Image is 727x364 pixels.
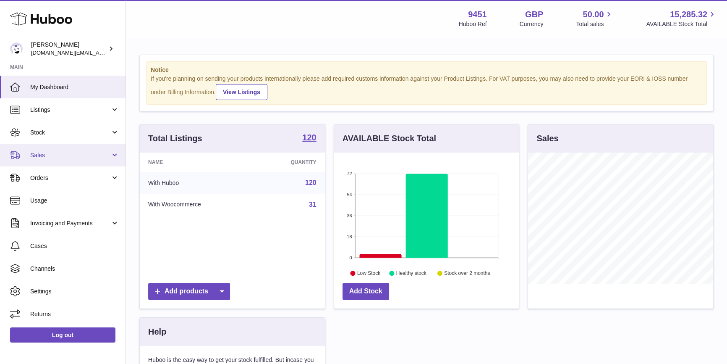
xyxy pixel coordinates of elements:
[30,310,119,318] span: Returns
[646,20,717,28] span: AVAILABLE Stock Total
[30,151,110,159] span: Sales
[30,174,110,182] span: Orders
[309,201,316,208] a: 31
[30,129,110,137] span: Stock
[520,20,544,28] div: Currency
[30,265,119,273] span: Channels
[646,9,717,28] a: 15,285.32 AVAILABLE Stock Total
[148,326,166,338] h3: Help
[349,255,352,260] text: 0
[305,179,316,186] a: 120
[536,133,558,144] h3: Sales
[459,20,487,28] div: Huboo Ref
[347,192,352,197] text: 54
[302,133,316,142] strong: 120
[151,66,702,74] strong: Notice
[148,283,230,300] a: Add products
[10,42,23,55] img: amir.ch@gmail.com
[576,20,613,28] span: Total sales
[10,327,115,343] a: Log out
[525,9,543,20] strong: GBP
[31,41,107,57] div: [PERSON_NAME]
[30,288,119,295] span: Settings
[140,153,254,172] th: Name
[302,133,316,143] a: 120
[357,270,381,276] text: Low Stock
[343,283,389,300] a: Add Stock
[347,234,352,239] text: 18
[468,9,487,20] strong: 9451
[583,9,604,20] span: 50.00
[30,83,119,91] span: My Dashboard
[444,270,490,276] text: Stock over 2 months
[30,242,119,250] span: Cases
[31,49,167,56] span: [DOMAIN_NAME][EMAIL_ADDRESS][DOMAIN_NAME]
[347,213,352,218] text: 36
[140,172,254,194] td: With Huboo
[347,171,352,176] text: 72
[140,194,254,216] td: With Woocommerce
[216,84,267,100] a: View Listings
[343,133,436,144] h3: AVAILABLE Stock Total
[148,133,202,144] h3: Total Listings
[151,75,702,100] div: If you're planning on sending your products internationally please add required customs informati...
[30,197,119,205] span: Usage
[396,270,427,276] text: Healthy stock
[30,219,110,227] span: Invoicing and Payments
[30,106,110,114] span: Listings
[670,9,707,20] span: 15,285.32
[254,153,324,172] th: Quantity
[576,9,613,28] a: 50.00 Total sales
